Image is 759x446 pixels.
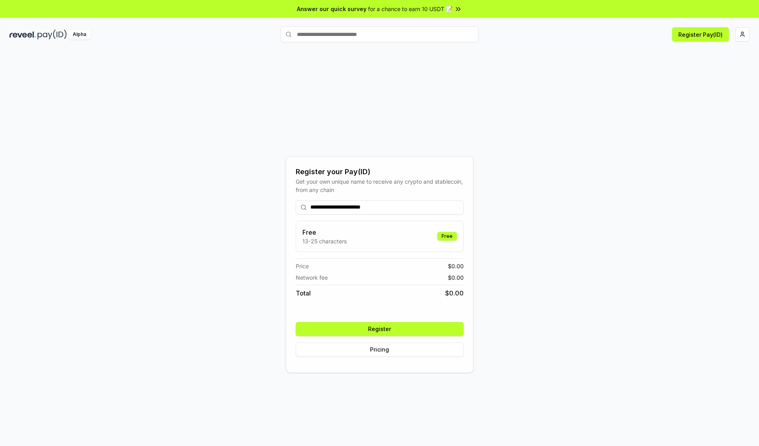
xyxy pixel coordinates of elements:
[445,288,464,298] span: $ 0.00
[302,237,347,245] p: 13-25 characters
[9,30,36,40] img: reveel_dark
[302,228,347,237] h3: Free
[296,166,464,177] div: Register your Pay(ID)
[68,30,91,40] div: Alpha
[437,232,457,241] div: Free
[368,5,453,13] span: for a chance to earn 10 USDT 📝
[296,273,328,282] span: Network fee
[296,288,311,298] span: Total
[672,27,729,41] button: Register Pay(ID)
[296,177,464,194] div: Get your own unique name to receive any crypto and stablecoin, from any chain
[296,342,464,357] button: Pricing
[38,30,67,40] img: pay_id
[296,322,464,336] button: Register
[448,262,464,270] span: $ 0.00
[297,5,366,13] span: Answer our quick survey
[448,273,464,282] span: $ 0.00
[296,262,309,270] span: Price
